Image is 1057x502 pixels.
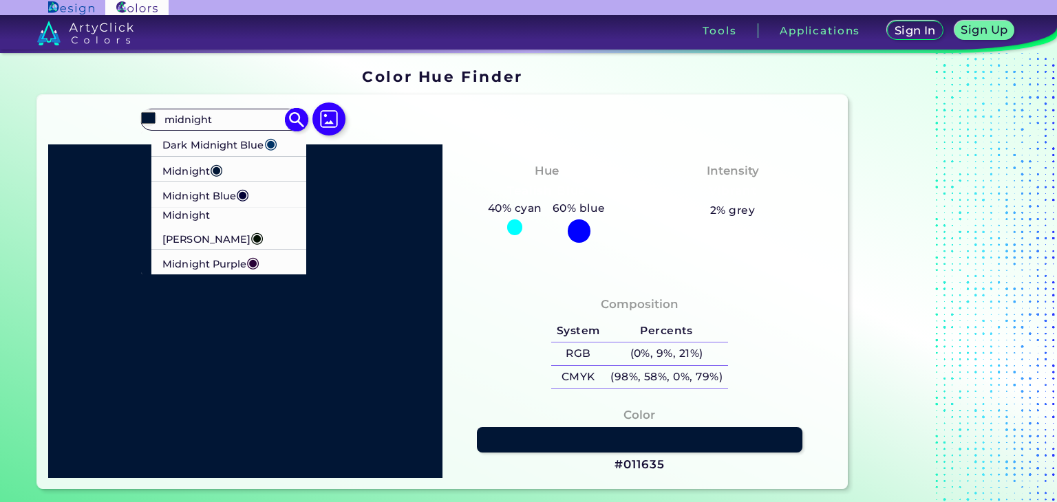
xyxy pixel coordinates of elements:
[37,21,134,45] img: logo_artyclick_colors_white.svg
[551,320,605,342] h5: System
[547,199,610,217] h5: 60% blue
[605,320,727,342] h5: Percents
[890,22,941,39] a: Sign In
[551,342,605,365] h5: RGB
[162,250,259,275] p: Midnight Purple
[535,161,559,181] h4: Hue
[209,160,222,178] span: ◉
[605,342,727,365] h5: (0%, 9%, 21%)
[601,294,679,314] h4: Composition
[615,457,664,473] h3: #011635
[236,186,249,204] span: ◉
[162,208,296,250] p: Midnight [PERSON_NAME]
[312,102,345,135] img: icon picture
[285,108,309,132] img: icon search
[48,1,94,14] img: ArtyClick Design logo
[482,199,547,217] h5: 40% cyan
[605,366,727,389] h5: (98%, 58%, 0%, 79%)
[623,405,655,425] h4: Color
[710,201,755,219] h5: 2% grey
[162,131,277,156] p: Dark Midnight Blue
[246,253,259,271] span: ◉
[264,134,277,152] span: ◉
[162,156,223,182] p: Midnight
[707,161,759,181] h4: Intensity
[703,25,736,36] h3: Tools
[362,66,522,87] h1: Color Hue Finder
[162,182,249,208] p: Midnight Blue
[250,228,264,245] span: ◉
[963,25,1006,35] h5: Sign Up
[780,25,860,36] h3: Applications
[957,22,1012,39] a: Sign Up
[160,111,288,129] input: type color..
[551,366,605,389] h5: CMYK
[703,183,762,199] h3: Vibrant
[502,183,592,199] h3: Tealish Blue
[853,63,1025,494] iframe: Advertisement
[897,25,934,36] h5: Sign In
